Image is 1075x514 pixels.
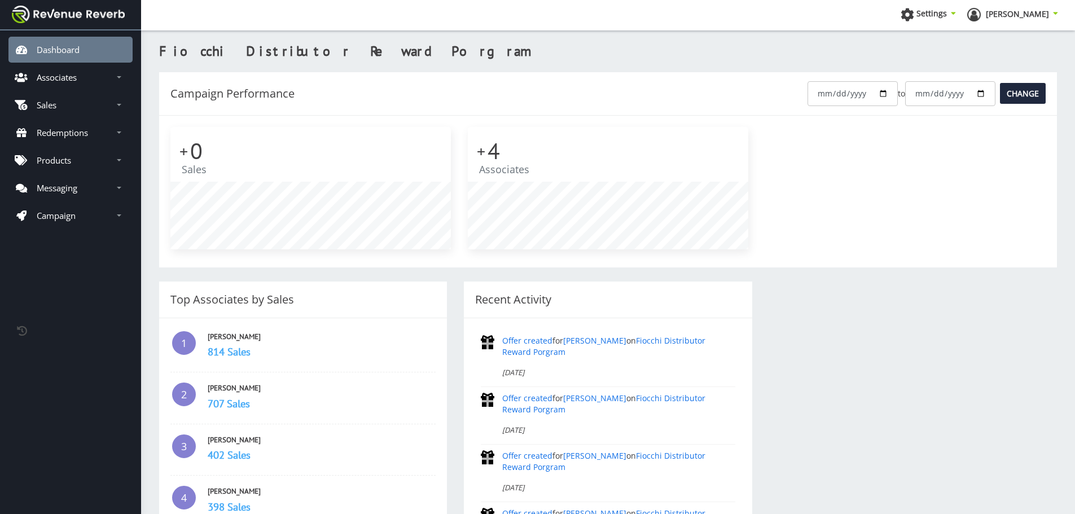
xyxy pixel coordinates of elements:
[182,138,440,164] h2: 0
[502,335,552,346] a: Offer created
[502,393,552,403] a: Offer created
[477,140,485,162] span: +
[170,291,436,309] div: Top Associates by Sales
[12,6,125,23] img: navbar brand
[8,203,133,229] a: Campaign
[37,155,71,166] p: Products
[208,499,436,514] h3: 398 Sales
[8,175,133,201] a: Messaging
[502,393,735,415] p: for on
[967,8,981,21] img: ph-profile.png
[179,140,188,162] span: +
[208,332,261,341] a: [PERSON_NAME]
[170,484,198,511] span: 4
[37,44,80,55] p: Dashboard
[159,42,1057,61] h3: Fiocchi Distributor Reward Porgram
[481,450,494,464] img: create.png
[563,393,626,403] a: [PERSON_NAME]
[8,64,133,90] a: Associates
[182,164,440,175] p: Sales
[8,92,133,118] a: Sales
[479,138,737,164] h2: 4
[208,486,261,496] a: [PERSON_NAME]
[8,37,133,63] a: Dashboard
[502,450,705,472] a: Fiocchi Distributor Reward Porgram
[502,367,524,377] em: [DATE]
[170,330,198,357] span: 1
[502,393,705,415] a: Fiocchi Distributor Reward Porgram
[208,435,261,445] a: [PERSON_NAME]
[37,72,77,83] p: Associates
[901,8,956,25] a: Settings
[170,433,198,460] span: 3
[563,450,626,461] a: [PERSON_NAME]
[37,182,77,194] p: Messaging
[208,396,436,411] h3: 707 Sales
[502,335,705,357] a: Fiocchi Distributor Reward Porgram
[986,8,1049,19] span: [PERSON_NAME]
[563,335,626,346] a: [PERSON_NAME]
[37,210,76,221] p: Campaign
[479,164,737,175] p: Associates
[170,85,295,103] div: Campaign Performance
[502,450,552,461] a: Offer created
[967,8,1058,25] a: [PERSON_NAME]
[502,335,735,358] p: for on
[37,99,56,111] p: Sales
[481,393,494,407] img: create.png
[37,127,88,138] p: Redemptions
[475,291,740,309] div: Recent Activity
[481,335,494,349] img: create.png
[8,147,133,173] a: Products
[208,383,261,393] a: [PERSON_NAME]
[502,482,524,493] em: [DATE]
[502,425,524,435] em: [DATE]
[808,81,1046,106] form: to
[208,447,436,462] h3: 402 Sales
[1000,83,1046,104] input: Change
[502,450,735,473] p: for on
[170,381,198,408] span: 2
[8,120,133,146] a: Redemptions
[208,344,436,359] h3: 814 Sales
[916,8,947,19] span: Settings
